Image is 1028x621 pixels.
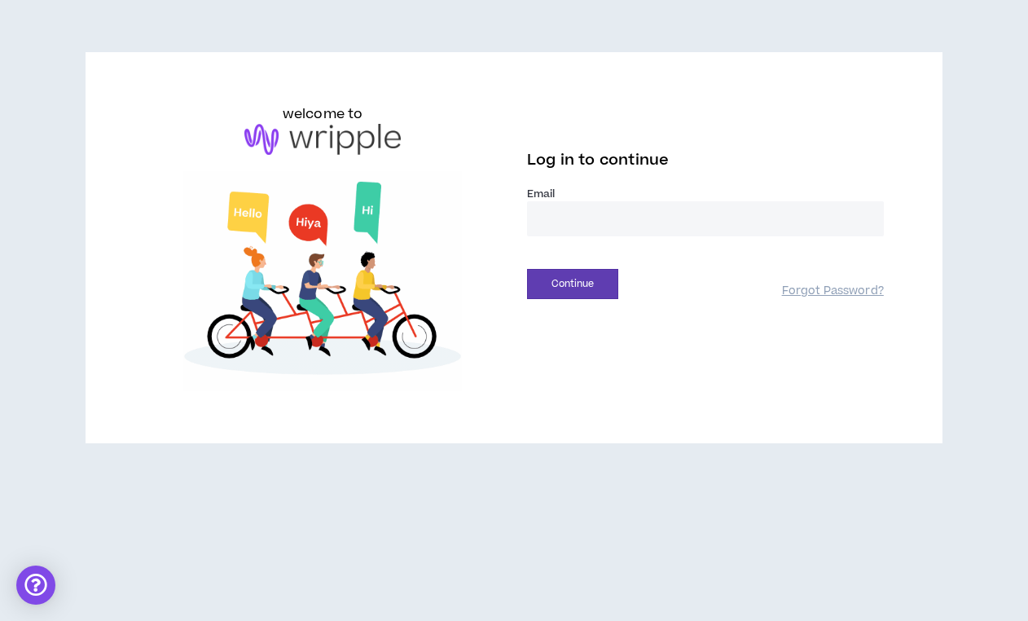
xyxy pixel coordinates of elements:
[527,269,618,299] button: Continue
[527,150,669,170] span: Log in to continue
[16,566,55,605] div: Open Intercom Messenger
[527,187,884,201] label: Email
[283,104,363,124] h6: welcome to
[782,284,884,299] a: Forgot Password?
[144,171,501,392] img: Welcome to Wripple
[244,124,401,155] img: logo-brand.png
